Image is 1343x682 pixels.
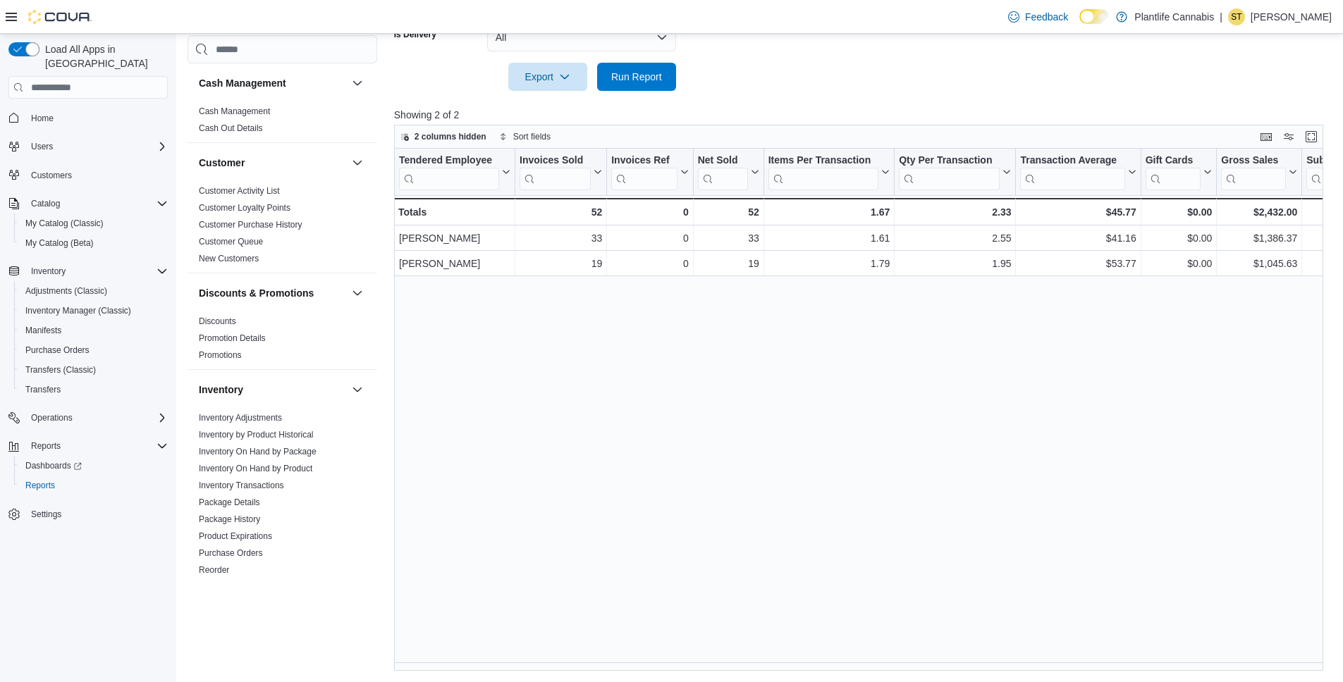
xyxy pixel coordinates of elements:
button: Gift Cards [1145,154,1212,190]
span: Customer Purchase History [199,219,302,230]
a: New Customers [199,254,259,263]
p: | [1220,8,1222,25]
span: Inventory Transactions [199,480,284,491]
span: ST [1231,8,1241,25]
span: Inventory [25,263,168,280]
button: Display options [1280,128,1297,145]
div: Gift Card Sales [1145,154,1201,190]
img: Cova [28,10,92,24]
span: Customer Loyalty Points [199,202,290,213]
span: My Catalog (Classic) [20,215,168,232]
div: 1.61 [768,230,890,247]
button: My Catalog (Classic) [14,213,173,233]
div: Tendered Employee [399,154,499,190]
a: Inventory On Hand by Package [199,447,317,457]
a: Inventory Transactions [199,480,284,490]
button: Settings [3,504,173,524]
div: $45.77 [1020,204,1136,221]
div: Tendered Employee [399,154,499,168]
label: Is Delivery [394,29,436,40]
div: $0.00 [1145,256,1212,273]
div: $41.16 [1020,230,1136,247]
span: Inventory On Hand by Package [199,446,317,457]
span: Sort fields [513,131,551,142]
div: $2,432.00 [1221,204,1297,221]
button: Customer [349,154,366,171]
span: Load All Apps in [GEOGRAPHIC_DATA] [39,42,168,70]
p: [PERSON_NAME] [1251,8,1332,25]
div: 52 [697,204,759,221]
button: Enter fullscreen [1303,128,1320,145]
button: Catalog [25,195,66,212]
button: Export [508,63,587,91]
span: Promotion Details [199,333,266,344]
button: Customers [3,165,173,185]
a: Dashboards [14,456,173,476]
div: Gross Sales [1221,154,1286,168]
button: Inventory [3,261,173,281]
span: Catalog [31,198,60,209]
div: 2.33 [899,204,1011,221]
span: Catalog [25,195,168,212]
button: Gross Sales [1221,154,1297,190]
div: Transaction Average [1020,154,1124,168]
a: Adjustments (Classic) [20,283,113,299]
div: 33 [520,230,602,247]
span: Feedback [1025,10,1068,24]
span: Promotions [199,349,242,361]
button: 2 columns hidden [395,128,492,145]
span: Package History [199,514,260,525]
h3: Inventory [199,383,243,397]
span: Inventory by Product Historical [199,429,314,440]
div: 1.67 [768,204,890,221]
span: Customer Queue [199,236,263,247]
input: Dark Mode [1079,9,1109,24]
div: Invoices Sold [520,154,591,190]
span: Cash Out Details [199,123,263,134]
span: Inventory Manager (Classic) [25,305,131,316]
span: Transfers (Classic) [20,361,168,378]
div: Items Per Transaction [768,154,878,168]
a: Reports [20,477,61,494]
div: Cash Management [188,103,377,142]
a: Promotions [199,350,242,360]
span: Transfers [25,384,61,395]
button: Operations [25,409,78,426]
span: Export [517,63,579,91]
a: Cash Out Details [199,123,263,133]
span: My Catalog (Beta) [25,237,94,249]
span: Inventory On Hand by Product [199,463,312,474]
a: Customer Queue [199,237,263,247]
span: Transfers (Classic) [25,364,96,376]
button: Purchase Orders [14,340,173,360]
div: 1.95 [899,256,1011,273]
button: Inventory Manager (Classic) [14,301,173,321]
button: Cash Management [349,75,366,92]
div: Items Per Transaction [768,154,878,190]
div: $0.00 [1145,230,1212,247]
h3: Discounts & Promotions [199,286,314,300]
div: Qty Per Transaction [899,154,1000,168]
a: Package History [199,514,260,524]
span: Product Expirations [199,531,272,542]
span: Adjustments (Classic) [20,283,168,299]
a: Customers [25,167,78,184]
span: Customers [31,170,72,181]
div: 33 [698,230,759,247]
div: 19 [698,256,759,273]
button: Invoices Ref [611,154,688,190]
a: Transfers [20,381,66,398]
span: Purchase Orders [20,342,168,359]
div: 0 [611,230,688,247]
span: Transfers [20,381,168,398]
span: Dashboards [20,457,168,474]
button: Net Sold [697,154,759,190]
div: 2.55 [899,230,1011,247]
button: Inventory [199,383,346,397]
button: All [487,23,676,51]
h3: Customer [199,156,245,170]
div: Net Sold [697,154,747,168]
a: My Catalog (Classic) [20,215,109,232]
button: Operations [3,408,173,428]
div: $1,045.63 [1221,256,1297,273]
